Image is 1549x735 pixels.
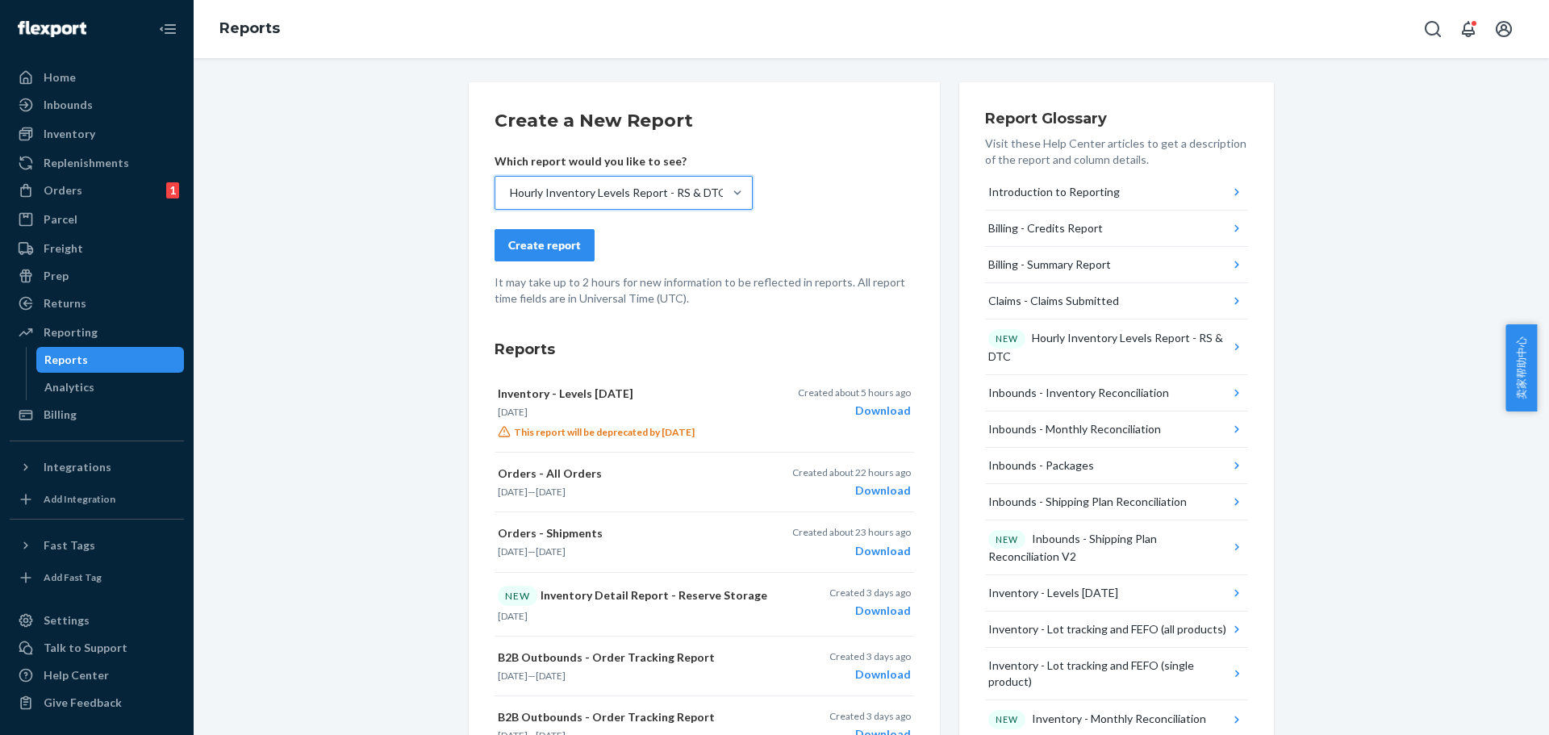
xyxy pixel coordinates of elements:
img: Flexport logo [18,21,86,37]
p: — [498,485,770,499]
p: It may take up to 2 hours for new information to be reflected in reports. All report time fields ... [495,274,914,307]
a: Orders1 [10,177,184,203]
p: Created 3 days ago [829,709,911,723]
a: Analytics [36,374,185,400]
button: Give Feedback [10,690,184,716]
time: [DATE] [498,610,528,622]
div: Hourly Inventory Levels Report - RS & DTC [988,329,1230,365]
div: Prep [44,268,69,284]
p: Created 3 days ago [829,649,911,663]
p: NEW [996,533,1018,546]
a: Settings [10,608,184,633]
div: Inbounds - Inventory Reconciliation [988,385,1169,401]
button: Integrations [10,454,184,480]
div: Reports [44,352,88,368]
div: Inbounds - Monthly Reconciliation [988,421,1161,437]
button: Billing - Credits Report [985,211,1248,247]
button: Close Navigation [152,13,184,45]
div: Talk to Support [44,640,127,656]
button: Fast Tags [10,532,184,558]
h3: Report Glossary [985,108,1248,129]
button: Inventory - Levels [DATE][DATE]This report will be deprecated by [DATE]Created about 5 hours agoD... [495,373,914,453]
button: NEWInventory Detail Report - Reserve Storage[DATE]Created 3 days agoDownload [495,573,914,637]
button: Introduction to Reporting [985,174,1248,211]
h3: Reports [495,339,914,360]
p: — [498,545,770,558]
time: [DATE] [498,486,528,498]
div: Inventory - Lot tracking and FEFO (single product) [988,658,1229,690]
button: NEWHourly Inventory Levels Report - RS & DTC [985,319,1248,375]
button: Open Search Box [1417,13,1449,45]
div: Inbounds [44,97,93,113]
div: Inbounds - Shipping Plan Reconciliation [988,494,1187,510]
button: Inventory - Lot tracking and FEFO (single product) [985,648,1248,700]
button: Open notifications [1452,13,1484,45]
div: Integrations [44,459,111,475]
p: NEW [996,713,1018,726]
p: Which report would you like to see? [495,153,753,169]
div: Freight [44,240,83,257]
a: Home [10,65,184,90]
p: Created about 23 hours ago [792,525,911,539]
button: Inbounds - Packages [985,448,1248,484]
time: [DATE] [536,545,566,558]
a: Billing [10,402,184,428]
button: Inbounds - Inventory Reconciliation [985,375,1248,411]
div: Billing [44,407,77,423]
p: Inventory - Levels [DATE] [498,386,770,402]
p: Visit these Help Center articles to get a description of the report and column details. [985,136,1248,168]
button: B2B Outbounds - Order Tracking Report[DATE]—[DATE]Created 3 days agoDownload [495,637,914,696]
a: Inbounds [10,92,184,118]
a: Returns [10,290,184,316]
div: Download [792,543,911,559]
div: Replenishments [44,155,129,171]
p: Orders - All Orders [498,466,770,482]
p: NEW [996,332,1018,345]
div: Inbounds - Packages [988,457,1094,474]
h2: Create a New Report [495,108,914,134]
button: Open account menu [1488,13,1520,45]
button: Billing - Summary Report [985,247,1248,283]
div: Parcel [44,211,77,228]
time: [DATE] [536,486,566,498]
div: Inventory - Monthly Reconciliation [988,710,1206,729]
a: Add Fast Tag [10,565,184,591]
div: Orders [44,182,82,198]
a: Inventory [10,121,184,147]
p: B2B Outbounds - Order Tracking Report [498,709,770,725]
time: [DATE] [498,406,528,418]
div: Add Fast Tag [44,570,102,584]
button: Create report [495,229,595,261]
div: Introduction to Reporting [988,184,1120,200]
div: Inventory [44,126,95,142]
div: Add Integration [44,492,115,506]
button: NEWInbounds - Shipping Plan Reconciliation V2 [985,520,1248,576]
div: Home [44,69,76,86]
time: [DATE] [498,670,528,682]
div: Analytics [44,379,94,395]
button: Inbounds - Shipping Plan Reconciliation [985,484,1248,520]
button: Claims - Claims Submitted [985,283,1248,319]
p: B2B Outbounds - Order Tracking Report [498,649,770,666]
div: 1 [166,182,179,198]
ol: breadcrumbs [207,6,293,52]
div: Claims - Claims Submitted [988,293,1119,309]
div: Billing - Summary Report [988,257,1111,273]
button: Inbounds - Monthly Reconciliation [985,411,1248,448]
button: 卖家帮助中心 [1505,324,1537,411]
a: Help Center [10,662,184,688]
time: [DATE] [536,670,566,682]
div: Returns [44,295,86,311]
div: Download [792,482,911,499]
a: Freight [10,236,184,261]
div: Download [829,666,911,683]
div: Give Feedback [44,695,122,711]
time: [DATE] [498,545,528,558]
div: Inventory - Levels [DATE] [988,585,1118,601]
p: Created 3 days ago [829,586,911,599]
a: Parcel [10,207,184,232]
div: Inventory - Lot tracking and FEFO (all products) [988,621,1226,637]
p: Created about 5 hours ago [798,386,911,399]
a: Talk to Support [10,635,184,661]
div: Download [798,403,911,419]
